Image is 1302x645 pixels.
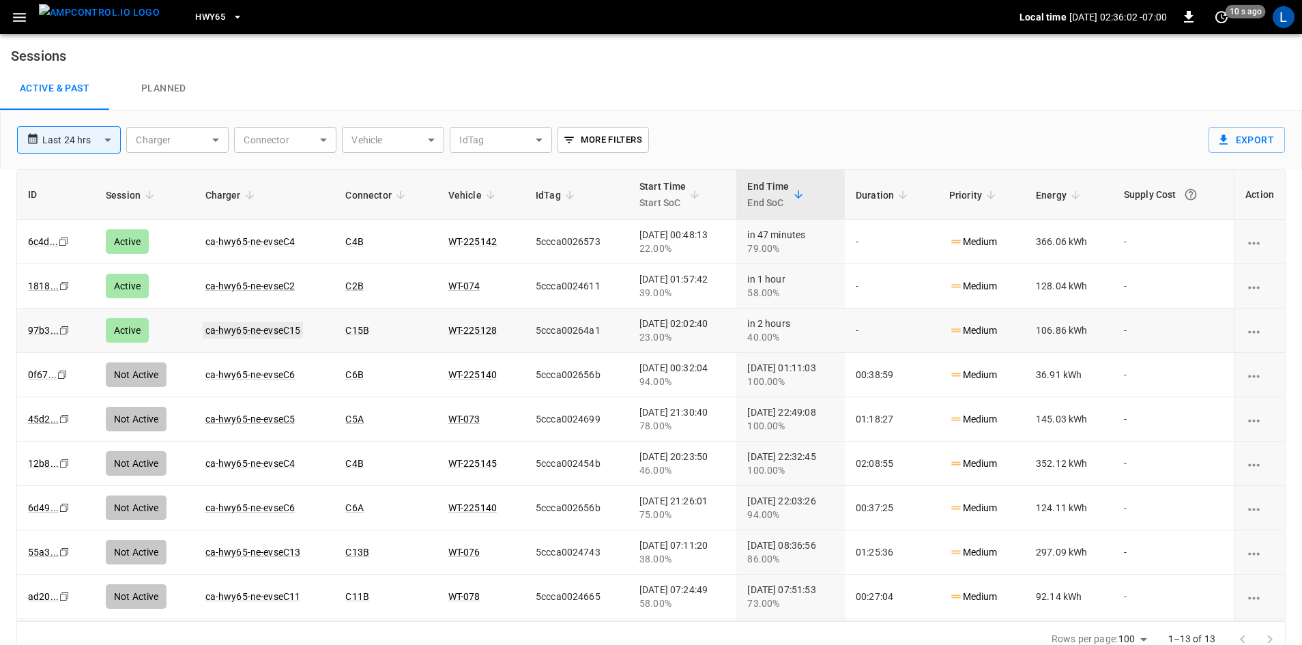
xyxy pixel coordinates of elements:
[558,127,648,153] button: More Filters
[448,591,480,602] a: WT-078
[205,591,301,602] a: ca-hwy65-ne-evseC11
[1245,368,1274,382] div: charging session options
[1245,235,1274,248] div: charging session options
[949,457,998,471] p: Medium
[747,597,833,610] div: 73.00%
[845,486,938,530] td: 00:37:25
[42,127,121,153] div: Last 24 hrs
[345,281,363,291] a: C2B
[28,591,59,602] a: ad20...
[106,187,158,203] span: Session
[205,502,295,513] a: ca-hwy65-ne-evseC6
[1025,264,1113,309] td: 128.04 kWh
[747,405,833,433] div: [DATE] 22:49:08
[1019,10,1067,24] p: Local time
[106,407,167,431] div: Not Active
[949,187,1000,203] span: Priority
[345,547,369,558] a: C13B
[1025,486,1113,530] td: 124.11 kWh
[639,375,725,388] div: 94.00%
[525,486,628,530] td: 5ccca002656b
[845,530,938,575] td: 01:25:36
[639,317,725,344] div: [DATE] 02:02:40
[747,508,833,521] div: 94.00%
[845,397,938,442] td: 01:18:27
[525,530,628,575] td: 5ccca0024743
[106,362,167,387] div: Not Active
[1124,182,1223,207] div: Supply Cost
[747,286,833,300] div: 58.00%
[1113,220,1234,264] td: -
[639,330,725,344] div: 23.00%
[856,187,912,203] span: Duration
[28,458,59,469] a: 12b8...
[345,325,369,336] a: C15B
[949,501,998,515] p: Medium
[1245,279,1274,293] div: charging session options
[845,442,938,486] td: 02:08:55
[1113,486,1234,530] td: -
[205,281,295,291] a: ca-hwy65-ne-evseC2
[525,309,628,353] td: 5ccca00264a1
[536,187,579,203] span: IdTag
[747,330,833,344] div: 40.00%
[747,552,833,566] div: 86.00%
[949,412,998,427] p: Medium
[109,67,218,111] a: Planned
[639,361,725,388] div: [DATE] 00:32:04
[448,187,500,203] span: Vehicle
[58,278,72,293] div: copy
[205,414,295,425] a: ca-hwy65-ne-evseC5
[39,4,160,21] img: ampcontrol.io logo
[639,450,725,477] div: [DATE] 20:23:50
[1245,590,1274,603] div: charging session options
[448,547,480,558] a: WT-076
[190,4,248,31] button: HWY65
[949,545,998,560] p: Medium
[28,414,59,425] a: 45d2...
[747,195,789,211] p: End SoC
[747,178,807,211] span: End TimeEnd SoC
[747,583,833,610] div: [DATE] 07:51:53
[639,539,725,566] div: [DATE] 07:11:20
[747,419,833,433] div: 100.00%
[1234,170,1285,220] th: Action
[1113,309,1234,353] td: -
[639,178,686,211] div: Start Time
[639,419,725,433] div: 78.00%
[448,458,497,469] a: WT-225145
[949,279,998,293] p: Medium
[205,187,259,203] span: Charger
[845,220,938,264] td: -
[1025,353,1113,397] td: 36.91 kWh
[1025,442,1113,486] td: 352.12 kWh
[1113,442,1234,486] td: -
[28,547,59,558] a: 55a3...
[28,502,59,513] a: 6d49...
[28,369,57,380] a: 0f67...
[1211,6,1232,28] button: set refresh interval
[448,236,497,247] a: WT-225142
[1226,5,1266,18] span: 10 s ago
[205,236,295,247] a: ca-hwy65-ne-evseC4
[28,281,59,291] a: 1818...
[639,242,725,255] div: 22.00%
[1025,397,1113,442] td: 145.03 kWh
[448,414,480,425] a: WT-073
[106,451,167,476] div: Not Active
[747,361,833,388] div: [DATE] 01:11:03
[345,591,369,602] a: C11B
[1113,530,1234,575] td: -
[1245,501,1274,515] div: charging session options
[747,272,833,300] div: in 1 hour
[845,575,938,619] td: 00:27:04
[1025,530,1113,575] td: 297.09 kWh
[845,353,938,397] td: 00:38:59
[747,539,833,566] div: [DATE] 08:36:56
[195,10,225,25] span: HWY65
[525,353,628,397] td: 5ccca002656b
[28,236,58,247] a: 6c4d...
[205,369,295,380] a: ca-hwy65-ne-evseC6
[949,368,998,382] p: Medium
[58,412,72,427] div: copy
